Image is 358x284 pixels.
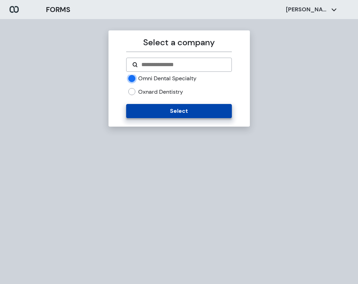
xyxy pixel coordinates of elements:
input: Search [141,60,226,69]
label: Omni Dental Specialty [138,75,196,82]
p: [PERSON_NAME] [286,6,328,13]
h3: FORMS [46,4,70,15]
button: Select [126,104,232,118]
label: Oxnard Dentistry [138,88,183,96]
p: Select a company [126,36,232,49]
